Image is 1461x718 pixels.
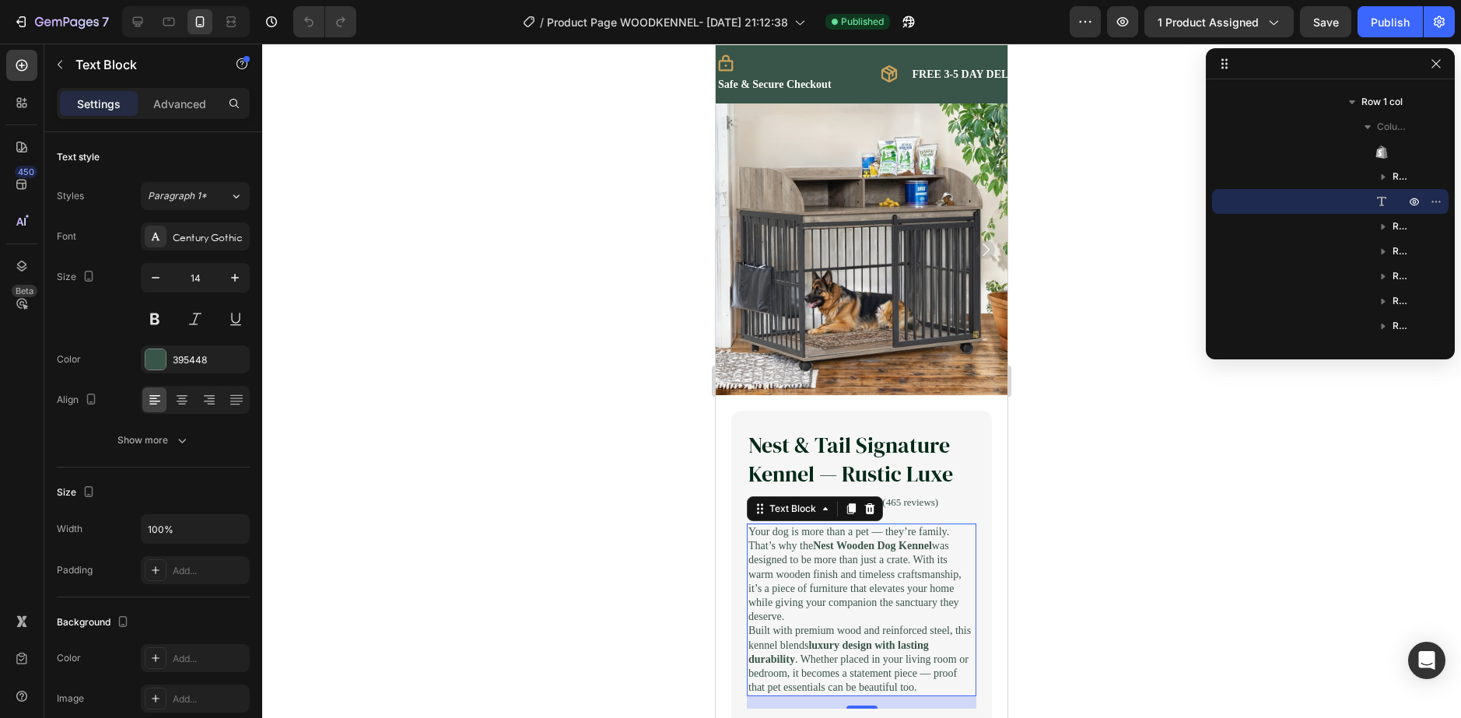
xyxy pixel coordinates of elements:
[148,189,207,203] span: Paragraph 1*
[197,21,328,40] p: FREE 3-5 DAY DELIVERY
[1393,293,1408,309] span: Row 2 cols
[57,390,100,411] div: Align
[97,496,216,508] strong: Nest Wooden Dog Kennel
[173,652,246,666] div: Add...
[1371,14,1410,30] div: Publish
[57,229,76,243] div: Font
[173,353,246,367] div: 395448
[51,458,103,472] div: Text Block
[1393,268,1408,284] span: Row 2 cols
[173,692,246,706] div: Add...
[57,189,84,203] div: Styles
[841,15,884,29] span: Published
[33,482,259,580] p: Your dog is more than a pet — they’re family. That’s why the was designed to be more than just a ...
[57,426,250,454] button: Show more
[173,564,246,578] div: Add...
[153,96,206,112] p: Advanced
[117,433,190,448] div: Show more
[1361,94,1403,110] span: Row 1 col
[1358,6,1423,37] button: Publish
[33,596,213,622] strong: luxury design with lasting durability
[142,515,249,543] input: Auto
[6,6,116,37] button: 7
[141,182,250,210] button: Paragraph 1*
[57,267,98,288] div: Size
[1408,642,1445,679] div: Open Intercom Messenger
[1393,318,1408,334] span: Row 2 cols
[33,580,259,651] p: Built with premium wood and reinforced steel, this kennel blends . Whether placed in your living ...
[1158,14,1259,30] span: 1 product assigned
[1393,243,1408,259] span: Row 2 cols
[293,6,356,37] div: Undo/Redo
[57,563,93,577] div: Padding
[261,197,279,215] button: Carousel Next Arrow
[12,285,37,297] div: Beta
[547,14,788,30] span: Product Page WOODKENNEL- [DATE] 21:12:38
[15,166,37,178] div: 450
[75,55,208,74] p: Text Block
[540,14,544,30] span: /
[102,12,109,31] p: 7
[57,692,84,706] div: Image
[57,352,81,366] div: Color
[1393,169,1408,184] span: Row 2 cols
[57,612,132,633] div: Background
[173,230,246,244] div: Century Gothic
[57,482,98,503] div: Size
[77,96,121,112] p: Settings
[1300,6,1351,37] button: Save
[57,651,81,665] div: Color
[1377,119,1408,135] span: Column
[57,150,100,164] div: Text style
[1393,219,1408,234] span: Row 2 cols
[1144,6,1294,37] button: 1 product assigned
[1313,16,1339,29] span: Save
[31,386,261,446] h1: Nest & Tail Signature Kennel — Rustic Luxe
[716,44,1007,718] iframe: Design area
[57,522,82,536] div: Width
